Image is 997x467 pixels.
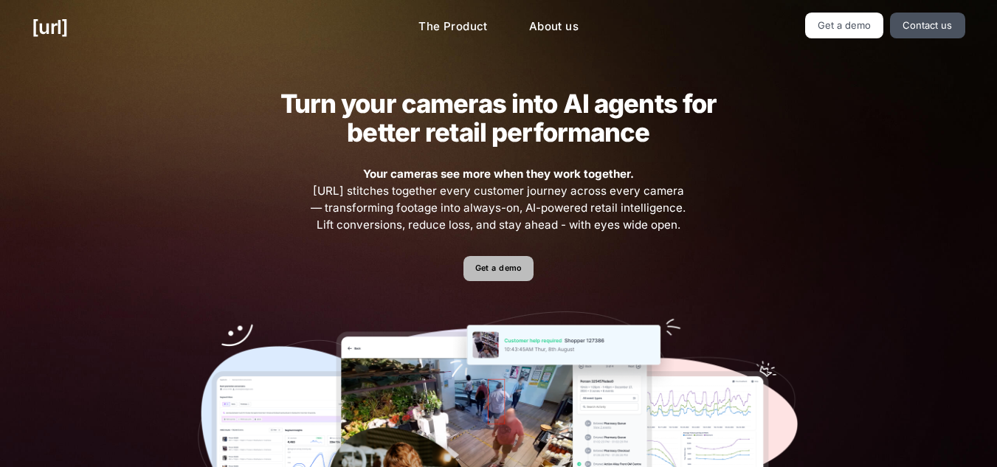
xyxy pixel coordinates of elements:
strong: Your cameras see more when they work together. [363,167,634,181]
a: Get a demo [805,13,884,38]
h2: Turn your cameras into AI agents for better retail performance [257,89,739,147]
a: The Product [407,13,500,41]
span: [URL] stitches together every customer journey across every camera — transforming footage into al... [309,166,689,233]
a: [URL] [32,13,68,41]
a: Get a demo [463,256,534,282]
a: About us [517,13,590,41]
a: Contact us [890,13,965,38]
